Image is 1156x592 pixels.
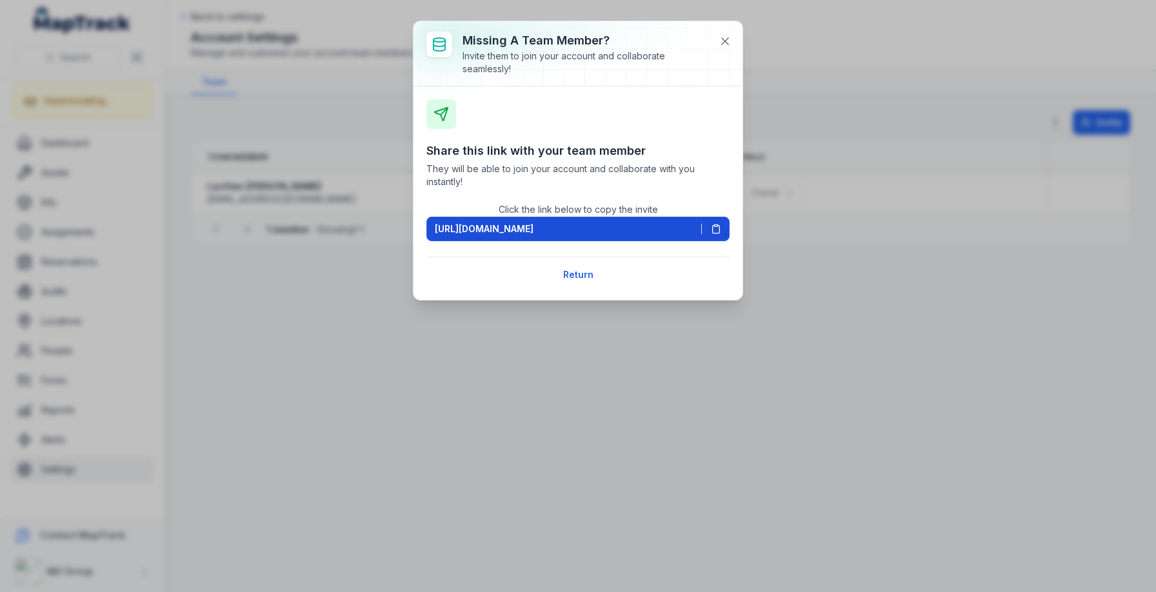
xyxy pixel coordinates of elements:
button: Return [555,262,602,287]
button: [URL][DOMAIN_NAME] [426,217,730,241]
h3: Missing a team member? [463,32,709,50]
span: [URL][DOMAIN_NAME] [435,222,533,235]
span: They will be able to join your account and collaborate with you instantly! [426,163,730,188]
div: Invite them to join your account and collaborate seamlessly! [463,50,709,75]
span: Click the link below to copy the invite [499,204,658,215]
h3: Share this link with your team member [426,142,730,160]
